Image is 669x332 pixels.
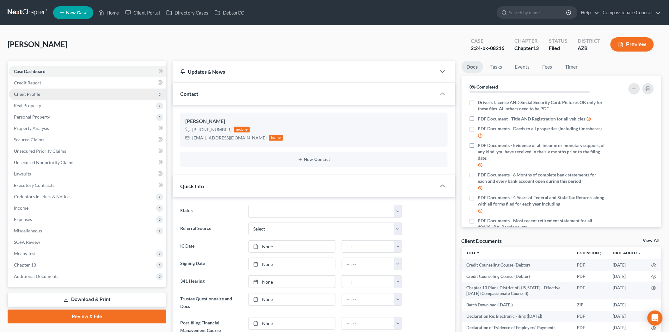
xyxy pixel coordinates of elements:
span: Credit Report [14,80,41,85]
label: 341 Hearing [177,275,245,288]
td: Declaration Re: Electronic Filing ([DATE]) [462,311,572,322]
span: Property Analysis [14,126,49,131]
span: 13 [533,45,539,51]
input: -- : -- [342,276,395,288]
a: None [249,276,335,288]
span: Client Profile [14,91,40,97]
div: [PHONE_NUMBER] [192,126,231,133]
td: [DATE] [608,282,646,299]
a: None [249,293,335,305]
label: Signing Date [177,258,245,270]
strong: 0% Completed [470,84,498,89]
td: Credit Counseling Course (Debtor) [462,259,572,271]
div: Chapter [514,37,539,45]
label: Referral Source [177,223,245,235]
a: Secured Claims [9,134,166,145]
td: Chapter 13 Plan ( District of [US_STATE] - Effective [DATE] (Compassionate Counsel)) [462,282,572,299]
td: Credit Counseling Course (Debtor) [462,271,572,282]
span: [PERSON_NAME] [8,40,67,49]
td: PDF [572,271,608,282]
a: Unsecured Priority Claims [9,145,166,157]
a: None [249,258,335,270]
a: Fees [537,61,558,73]
a: Executory Contracts [9,180,166,191]
i: unfold_more [476,251,480,255]
div: home [269,135,283,141]
td: PDF [572,259,608,271]
a: Home [95,7,122,18]
a: Extensionunfold_more [577,250,603,255]
td: [DATE] [608,299,646,311]
a: None [249,317,335,329]
i: expand_more [637,251,641,255]
div: 2:24-bk-08216 [471,45,504,52]
div: mobile [234,127,250,132]
div: District [578,37,600,45]
span: Real Property [14,103,41,108]
span: Unsecured Priority Claims [14,148,66,154]
label: IC Date [177,240,245,253]
td: [DATE] [608,271,646,282]
a: None [249,241,335,253]
span: PDF Documents - Evidence of all income or monetary support, of any kind, you have received in the... [478,142,606,161]
span: Quick Info [180,183,204,189]
td: Batch Download ([DATE]) [462,299,572,311]
div: Open Intercom Messenger [648,310,663,326]
span: Case Dashboard [14,69,46,74]
span: Secured Claims [14,137,44,142]
a: Credit Report [9,77,166,89]
span: PDF Documents - 6 Months of complete bank statements for each and every bank account open during ... [478,172,606,184]
i: unfold_more [599,251,603,255]
span: Lawsuits [14,171,31,176]
div: Chapter [514,45,539,52]
div: AZB [578,45,600,52]
a: View All [643,238,659,243]
input: -- : -- [342,241,395,253]
div: Updates & News [180,68,429,75]
input: -- : -- [342,258,395,270]
a: Directory Cases [163,7,212,18]
span: Unsecured Nonpriority Claims [14,160,74,165]
span: PDF Documents - Most recent retirement statement for all 401(k), IRA, Pensions, etc. [478,218,606,230]
a: Lawsuits [9,168,166,180]
input: -- : -- [342,317,395,329]
span: Driver’s License AND Social Security Card. Pictures OK only for these files. All others need to b... [478,99,606,112]
span: Expenses [14,217,32,222]
td: PDF [572,311,608,322]
a: DebtorCC [212,7,247,18]
span: Means Test [14,251,36,256]
a: Events [510,61,535,73]
td: [DATE] [608,311,646,322]
button: Preview [611,37,654,52]
div: [EMAIL_ADDRESS][DOMAIN_NAME] [192,135,267,141]
div: [PERSON_NAME] [185,118,443,125]
span: Contact [180,91,198,97]
a: Tasks [486,61,507,73]
div: Filed [549,45,568,52]
span: Executory Contracts [14,182,54,188]
span: Personal Property [14,114,50,120]
a: Client Portal [122,7,163,18]
button: New Contact [185,157,443,162]
a: Review & File [8,310,166,323]
span: Additional Documents [14,274,58,279]
td: [DATE] [608,259,646,271]
a: Property Analysis [9,123,166,134]
div: Case [471,37,504,45]
span: PDF Document - Title AND Registration for all vehicles [478,116,586,122]
a: SOFA Review [9,237,166,248]
a: Help [578,7,599,18]
span: Codebtors Insiders & Notices [14,194,71,199]
span: SOFA Review [14,239,40,245]
a: Case Dashboard [9,66,166,77]
div: Client Documents [462,237,502,244]
a: Download & Print [8,292,166,307]
a: Timer [560,61,583,73]
span: Chapter 13 [14,262,36,267]
span: New Case [66,10,87,15]
span: PDF Documents - Deeds to all properties (including timeshares) [478,126,602,132]
span: Income [14,205,28,211]
a: Date Added expand_more [613,250,641,255]
td: PDF [572,282,608,299]
label: Trustee Questionnaire and Docs [177,293,245,312]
